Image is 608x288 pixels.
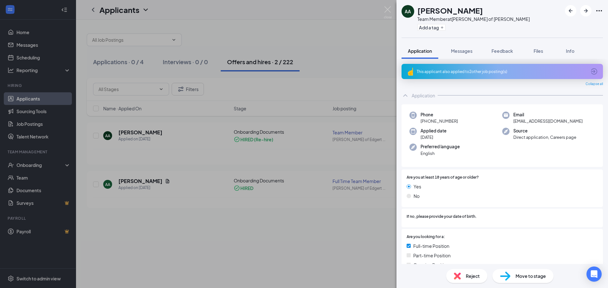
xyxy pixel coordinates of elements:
span: Reject [466,273,480,279]
div: AA [405,8,411,15]
span: [EMAIL_ADDRESS][DOMAIN_NAME] [513,118,583,124]
span: Part-time Position [413,252,451,259]
span: Opening Position [413,261,449,268]
div: Team Member at [PERSON_NAME] of [PERSON_NAME] [417,16,530,22]
span: Phone [421,112,458,118]
div: This applicant also applied to 2 other job posting(s) [417,69,586,74]
span: No [414,193,420,199]
svg: ArrowRight [582,7,590,15]
svg: ArrowLeftNew [567,7,574,15]
span: Are you at least 18 years of age or older? [407,175,479,181]
span: Direct application, Careers page [513,134,576,140]
span: If no, please provide your date of birth. [407,214,477,220]
span: English [421,150,460,156]
span: [PHONE_NUMBER] [421,118,458,124]
span: Full-time Position [413,242,449,249]
span: Email [513,112,583,118]
span: Info [566,48,574,54]
button: ArrowRight [580,5,592,16]
span: Source [513,128,576,134]
span: Collapse all [586,82,603,87]
span: Messages [451,48,472,54]
div: Application [412,92,435,99]
svg: ArrowCircle [590,68,598,75]
span: Are you looking for a: [407,234,445,240]
button: PlusAdd a tag [417,24,446,31]
h1: [PERSON_NAME] [417,5,483,16]
button: ArrowLeftNew [565,5,576,16]
svg: Ellipses [595,7,603,15]
svg: Plus [440,26,444,29]
span: Preferred language [421,144,460,150]
span: Feedback [491,48,513,54]
span: Move to stage [516,273,546,279]
svg: ChevronUp [402,92,409,99]
span: Application [408,48,432,54]
span: Yes [414,183,421,190]
span: [DATE] [421,134,446,140]
span: Files [534,48,543,54]
span: Applied date [421,128,446,134]
div: Open Intercom Messenger [586,267,602,282]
